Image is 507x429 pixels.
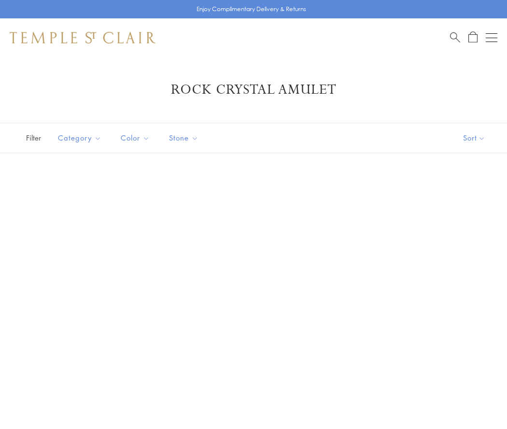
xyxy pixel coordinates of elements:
[162,127,206,149] button: Stone
[197,4,306,14] p: Enjoy Complimentary Delivery & Returns
[24,81,483,99] h1: Rock Crystal Amulet
[486,32,497,43] button: Open navigation
[164,132,206,144] span: Stone
[51,127,109,149] button: Category
[113,127,157,149] button: Color
[116,132,157,144] span: Color
[450,31,460,43] a: Search
[441,123,507,153] button: Show sort by
[468,31,478,43] a: Open Shopping Bag
[10,32,155,43] img: Temple St. Clair
[53,132,109,144] span: Category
